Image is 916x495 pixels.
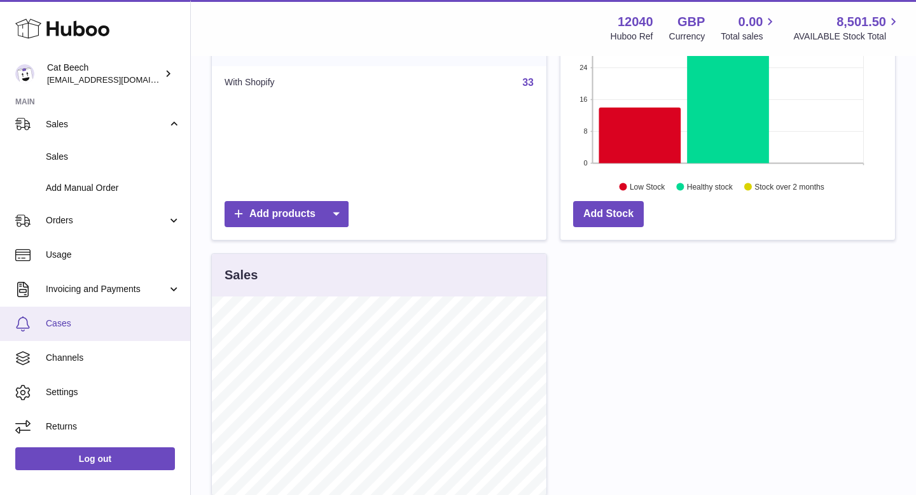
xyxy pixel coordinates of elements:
[611,31,653,43] div: Huboo Ref
[47,74,187,85] span: [EMAIL_ADDRESS][DOMAIN_NAME]
[739,13,763,31] span: 0.00
[677,13,705,31] strong: GBP
[687,182,733,191] text: Healthy stock
[46,249,181,261] span: Usage
[212,66,392,99] td: With Shopify
[46,352,181,364] span: Channels
[583,127,587,135] text: 8
[46,317,181,330] span: Cases
[225,267,258,284] h3: Sales
[225,201,349,227] a: Add products
[15,64,34,83] img: Cat@thetruthbrush.com
[46,118,167,130] span: Sales
[618,13,653,31] strong: 12040
[15,447,175,470] a: Log out
[583,159,587,167] text: 0
[669,31,705,43] div: Currency
[836,13,886,31] span: 8,501.50
[46,421,181,433] span: Returns
[579,95,587,103] text: 16
[46,182,181,194] span: Add Manual Order
[47,62,162,86] div: Cat Beech
[46,283,167,295] span: Invoicing and Payments
[754,182,824,191] text: Stock over 2 months
[793,13,901,43] a: 8,501.50 AVAILABLE Stock Total
[522,77,534,88] a: 33
[721,13,777,43] a: 0.00 Total sales
[573,201,644,227] a: Add Stock
[46,151,181,163] span: Sales
[630,182,665,191] text: Low Stock
[46,386,181,398] span: Settings
[46,214,167,227] span: Orders
[793,31,901,43] span: AVAILABLE Stock Total
[721,31,777,43] span: Total sales
[579,64,587,71] text: 24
